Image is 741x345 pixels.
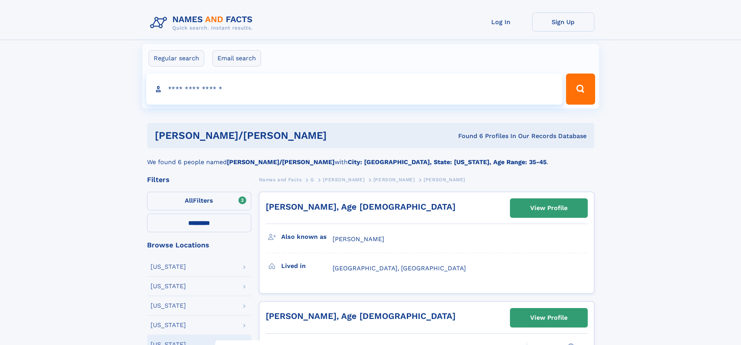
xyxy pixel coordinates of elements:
[147,192,251,210] label: Filters
[149,50,204,67] label: Regular search
[566,74,595,105] button: Search Button
[266,311,455,321] a: [PERSON_NAME], Age [DEMOGRAPHIC_DATA]
[212,50,261,67] label: Email search
[510,199,587,217] a: View Profile
[146,74,563,105] input: search input
[147,148,594,167] div: We found 6 people named with .
[424,177,465,182] span: [PERSON_NAME]
[155,131,392,140] h1: [PERSON_NAME]/[PERSON_NAME]
[147,12,259,33] img: Logo Names and Facts
[310,175,314,184] a: G
[530,309,568,327] div: View Profile
[147,242,251,249] div: Browse Locations
[151,264,186,270] div: [US_STATE]
[185,197,193,204] span: All
[281,259,333,273] h3: Lived in
[281,230,333,243] h3: Also known as
[151,283,186,289] div: [US_STATE]
[266,202,455,212] a: [PERSON_NAME], Age [DEMOGRAPHIC_DATA]
[510,308,587,327] a: View Profile
[323,177,364,182] span: [PERSON_NAME]
[333,264,466,272] span: [GEOGRAPHIC_DATA], [GEOGRAPHIC_DATA]
[532,12,594,32] a: Sign Up
[323,175,364,184] a: [PERSON_NAME]
[530,199,568,217] div: View Profile
[147,176,251,183] div: Filters
[259,175,302,184] a: Names and Facts
[151,322,186,328] div: [US_STATE]
[151,303,186,309] div: [US_STATE]
[333,235,384,243] span: [PERSON_NAME]
[470,12,532,32] a: Log In
[373,175,415,184] a: [PERSON_NAME]
[348,158,547,166] b: City: [GEOGRAPHIC_DATA], State: [US_STATE], Age Range: 35-45
[373,177,415,182] span: [PERSON_NAME]
[392,132,587,140] div: Found 6 Profiles In Our Records Database
[310,177,314,182] span: G
[227,158,335,166] b: [PERSON_NAME]/[PERSON_NAME]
